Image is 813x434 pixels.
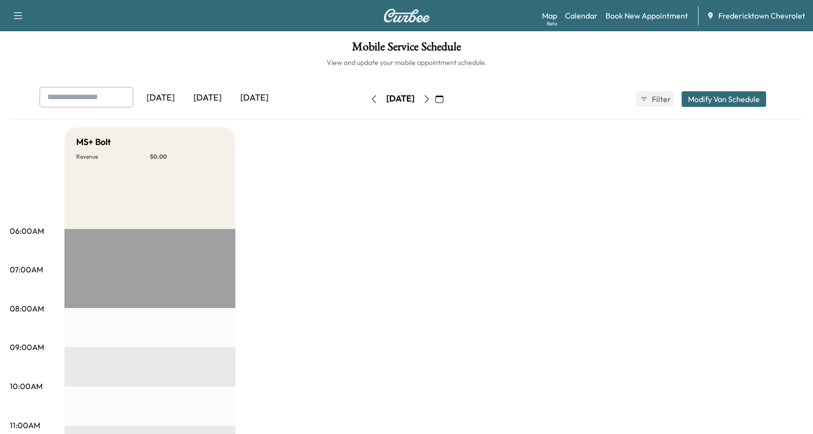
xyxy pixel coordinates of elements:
[10,419,40,431] p: 11:00AM
[231,87,278,109] div: [DATE]
[386,93,415,105] div: [DATE]
[10,264,43,275] p: 07:00AM
[565,10,598,21] a: Calendar
[10,58,803,67] h6: View and update your mobile appointment schedule.
[150,153,224,161] p: $ 0.00
[542,10,557,21] a: MapBeta
[383,9,430,22] img: Curbee Logo
[682,91,766,107] button: Modify Van Schedule
[605,10,688,21] a: Book New Appointment
[547,20,557,27] div: Beta
[10,225,44,237] p: 06:00AM
[76,135,111,149] h5: MS+ Bolt
[76,153,150,161] p: Revenue
[10,341,44,353] p: 09:00AM
[636,91,674,107] button: Filter
[718,10,805,21] span: Fredericktown Chevrolet
[652,93,669,105] span: Filter
[184,87,231,109] div: [DATE]
[10,41,803,58] h1: Mobile Service Schedule
[137,87,184,109] div: [DATE]
[10,380,42,392] p: 10:00AM
[10,303,44,314] p: 08:00AM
